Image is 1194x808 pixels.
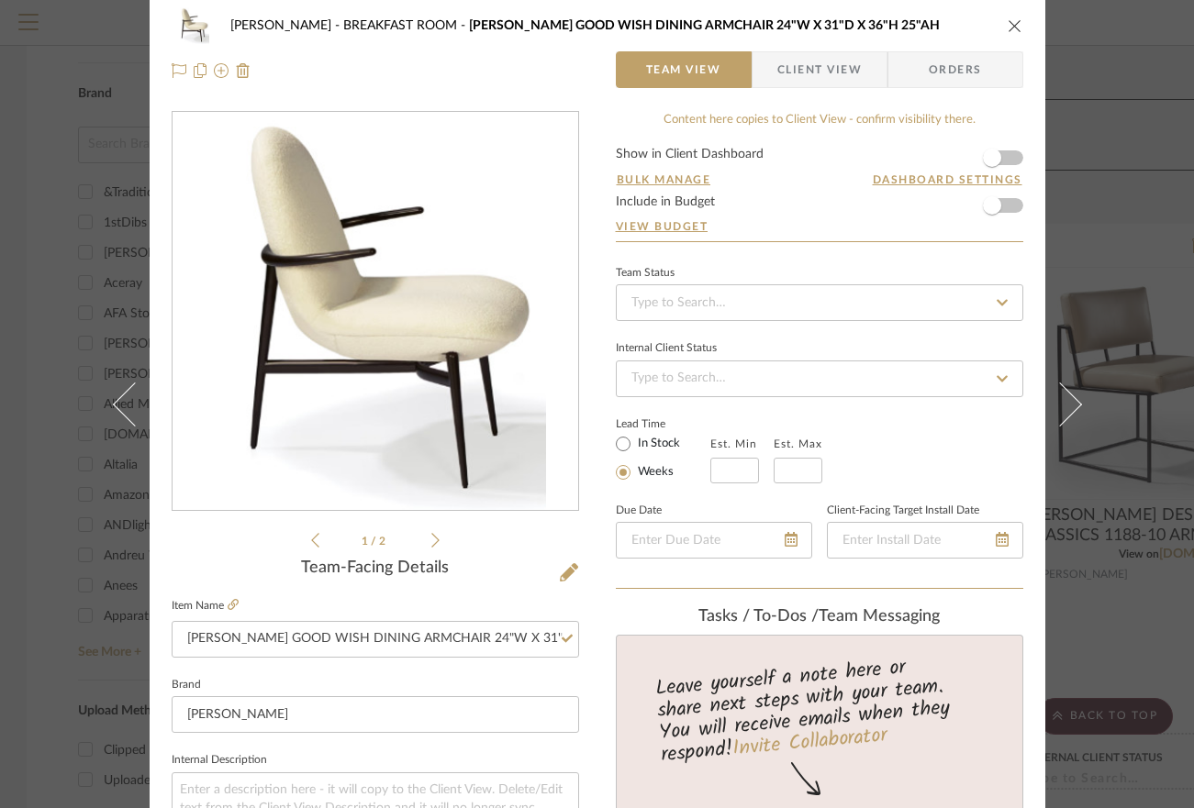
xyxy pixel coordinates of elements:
label: Due Date [616,506,662,515]
img: 7c96be36-badd-4a36-9014-b0fe3b29658c_436x436.jpg [204,113,545,511]
span: BREAKFAST ROOM [343,19,469,32]
div: Team-Facing Details [172,559,579,579]
label: Internal Description [172,756,267,765]
span: Client View [777,51,862,88]
label: Lead Time [616,415,710,432]
span: [PERSON_NAME] [230,19,343,32]
label: In Stock [634,436,680,452]
span: 1 [362,536,371,547]
label: Brand [172,681,201,690]
label: Est. Max [774,437,822,450]
input: Type to Search… [616,360,1023,397]
label: Est. Min [710,437,757,450]
input: Enter Item Name [172,621,579,658]
img: 7c96be36-badd-4a36-9014-b0fe3b29658c_48x40.jpg [172,7,216,44]
img: Remove from project [236,63,251,78]
span: [PERSON_NAME] GOOD WISH DINING ARMCHAIR 24"W X 31"D X 36"H 25"AH [469,19,940,32]
label: Client-Facing Target Install Date [827,506,979,515]
button: Dashboard Settings [872,172,1023,188]
div: team Messaging [616,607,1023,627]
div: Leave yourself a note here or share next steps with your team. You will receive emails when they ... [613,648,1025,770]
input: Type to Search… [616,284,1023,321]
a: Invite Collaborator [731,720,887,766]
mat-radio-group: Select item type [616,432,710,483]
span: Orders [909,51,1002,88]
input: Enter Brand [172,696,579,733]
div: 0 [173,113,578,511]
button: close [1007,17,1023,34]
span: / [371,536,379,547]
div: Team Status [616,269,675,278]
button: Bulk Manage [616,172,712,188]
input: Enter Install Date [827,522,1023,559]
span: Team View [646,51,721,88]
a: View Budget [616,219,1023,234]
span: 2 [379,536,388,547]
div: Content here copies to Client View - confirm visibility there. [616,111,1023,129]
label: Weeks [634,464,674,481]
span: Tasks / To-Dos / [698,608,819,625]
input: Enter Due Date [616,522,812,559]
div: Internal Client Status [616,344,717,353]
label: Item Name [172,598,239,614]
